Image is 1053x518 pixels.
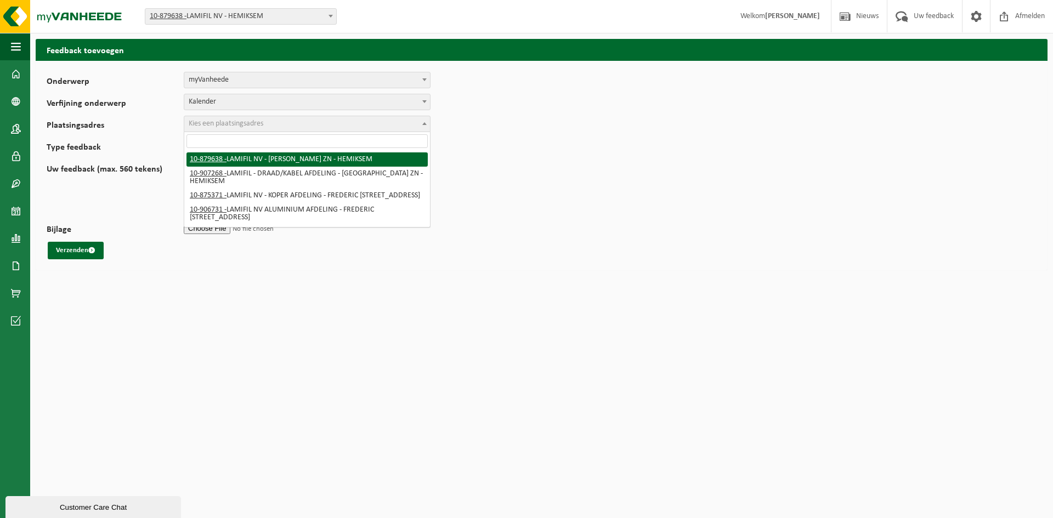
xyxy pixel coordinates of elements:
[47,77,184,88] label: Onderwerp
[184,72,430,88] span: myVanheede
[47,99,184,110] label: Verfijning onderwerp
[150,12,186,20] tcxspan: Call 10-879638 - via 3CX
[184,94,430,110] span: Kalender
[145,9,336,24] span: 10-879638 - LAMIFIL NV - HEMIKSEM
[186,152,428,167] li: LAMIFIL NV - [PERSON_NAME] ZN - HEMIKSEM
[190,206,227,214] tcxspan: Call 10-906731 - via 3CX
[186,203,428,225] li: LAMIFIL NV ALUMINIUM AFDELING - FREDERIC [STREET_ADDRESS]
[47,165,184,214] label: Uw feedback (max. 560 tekens)
[47,225,184,236] label: Bijlage
[186,189,428,203] li: LAMIFIL NV - KOPER AFDELING - FREDERIC [STREET_ADDRESS]
[36,39,1048,60] h2: Feedback toevoegen
[189,119,263,128] span: Kies een plaatsingsadres
[190,191,227,200] tcxspan: Call 10-875371 - via 3CX
[186,167,428,189] li: LAMIFIL - DRAAD/KABEL AFDELING - [GEOGRAPHIC_DATA] ZN - HEMIKSEM
[190,169,227,178] tcxspan: Call 10-907268 - via 3CX
[145,8,337,25] span: 10-879638 - LAMIFIL NV - HEMIKSEM
[48,242,104,259] button: Verzenden
[47,121,184,132] label: Plaatsingsadres
[190,155,227,163] tcxspan: Call 10-879638 - via 3CX
[47,143,184,154] label: Type feedback
[5,494,183,518] iframe: chat widget
[765,12,820,20] strong: [PERSON_NAME]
